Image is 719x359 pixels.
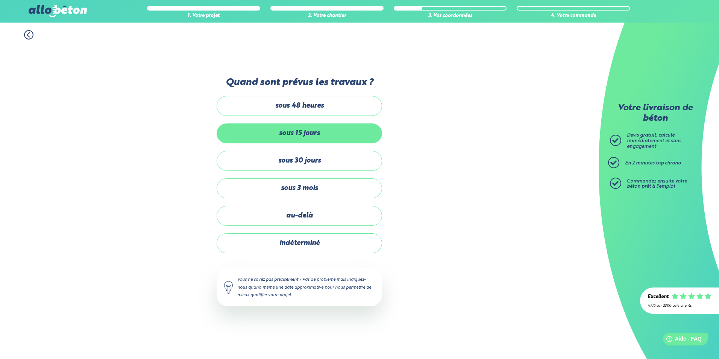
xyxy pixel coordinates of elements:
label: sous 3 mois [217,178,382,198]
div: Vous ne savez pas précisément ? Pas de problème mais indiquez-nous quand même une date approximat... [217,268,382,306]
div: Excellent [648,294,669,300]
div: 3. Vos coordonnées [394,13,507,19]
span: En 2 minutes top chrono [625,161,681,166]
label: sous 48 heures [217,96,382,116]
span: Commandez ensuite votre béton prêt à l'emploi [627,179,687,189]
label: indéterminé [217,233,382,253]
p: Votre livraison de béton [612,103,698,124]
label: au-delà [217,206,382,226]
span: Devis gratuit, calculé immédiatement et sans engagement [627,133,681,149]
div: 4.7/5 sur 2300 avis clients [648,304,711,308]
label: sous 30 jours [217,151,382,171]
img: allobéton [29,5,86,17]
label: Quand sont prévus les travaux ? [217,77,382,88]
div: 4. Votre commande [517,13,630,19]
div: 2. Votre chantier [270,13,384,19]
div: 1. Votre projet [147,13,260,19]
label: sous 15 jours [217,123,382,143]
iframe: Help widget launcher [652,330,711,351]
